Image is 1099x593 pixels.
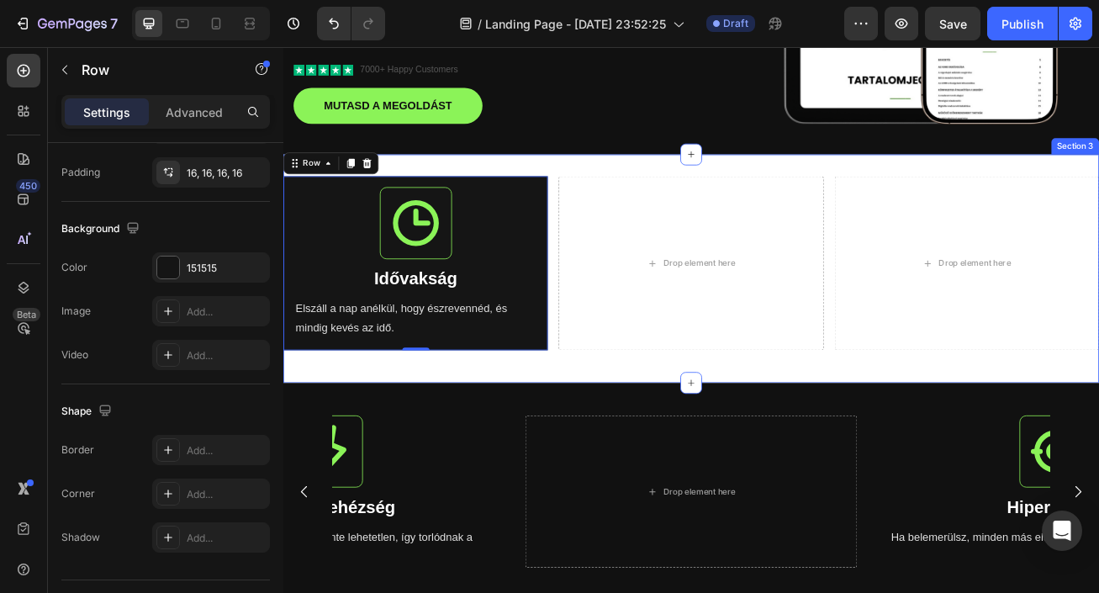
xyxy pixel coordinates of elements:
[187,487,266,502] div: Add...
[925,7,980,40] button: Save
[723,16,748,31] span: Draft
[283,47,1099,593] iframe: Design area
[187,166,266,181] div: 16, 16, 16, 16
[166,103,223,121] p: Advanced
[959,527,1007,574] button: Carousel Next Arrow
[187,531,266,546] div: Add...
[187,304,266,320] div: Add...
[954,115,1006,130] div: Section 3
[61,218,143,241] div: Background
[317,7,385,40] div: Undo/Redo
[485,15,666,33] span: Landing Page - [DATE] 23:52:25
[1042,511,1082,551] div: Open Intercom Messenger
[110,13,118,34] p: 7
[7,7,125,40] button: 7
[61,165,100,180] div: Padding
[61,304,91,319] div: Image
[3,527,50,574] button: Carousel Back Arrow
[939,17,967,31] span: Save
[187,348,266,363] div: Add...
[187,261,266,276] div: 151515
[82,60,225,80] p: Row
[61,400,115,423] div: Shape
[987,7,1058,40] button: Publish
[61,530,100,545] div: Shadow
[470,261,559,274] div: Drop element here
[61,347,88,363] div: Video
[61,442,94,458] div: Border
[16,179,40,193] div: 450
[1001,15,1044,33] div: Publish
[13,308,40,321] div: Beta
[470,543,559,557] div: Drop element here
[811,261,900,274] div: Drop element here
[478,15,482,33] span: /
[895,557,1015,580] strong: Hiperfókusz
[61,486,95,501] div: Corner
[187,443,266,458] div: Add...
[61,260,87,275] div: Color
[83,103,130,121] p: Settings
